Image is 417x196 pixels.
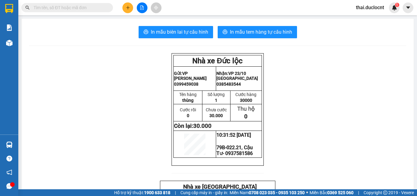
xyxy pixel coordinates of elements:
[144,190,170,195] strong: 1900 633 818
[358,189,359,196] span: |
[187,113,189,118] span: 0
[249,190,305,195] strong: 0708 023 035 - 0935 103 250
[114,189,170,196] span: Hỗ trợ kỹ thuật:
[182,98,194,103] span: thùng
[383,190,387,195] span: copyright
[137,2,147,13] button: file-add
[5,4,13,13] img: logo-vxr
[395,3,399,7] sup: 1
[306,191,308,194] span: ⚪️
[154,6,158,10] span: aim
[6,183,12,189] span: message
[151,28,208,36] span: In mẫu biên lai tự cấu hình
[139,26,213,38] button: printerIn mẫu biên lai tự cấu hình
[230,189,305,196] span: Miền Nam
[244,113,248,120] span: 0
[140,6,144,10] span: file-add
[151,2,161,13] button: aim
[174,82,198,87] span: 0399459038
[193,123,212,129] span: 30.000
[174,123,212,129] strong: Còn lại:
[6,169,12,175] span: notification
[174,71,207,81] strong: Gửi:
[216,71,258,81] strong: Nhận:
[126,6,130,10] span: plus
[327,190,354,195] strong: 0369 525 060
[237,105,255,112] span: Thu hộ
[6,156,12,161] span: question-circle
[6,142,13,148] img: warehouse-icon
[175,189,176,196] span: |
[174,92,202,97] p: Tên hàng
[122,2,133,13] button: plus
[231,92,261,97] p: Cước hàng
[216,82,241,87] span: 0385483544
[6,24,13,31] img: solution-icon
[392,5,397,10] img: icon-new-feature
[230,28,292,36] span: In mẫu tem hàng tự cấu hình
[203,92,230,97] p: Số lượng
[218,26,297,38] button: printerIn mẫu tem hàng tự cấu hình
[216,132,251,138] span: 10:31:52 [DATE]
[174,71,207,81] span: VP [PERSON_NAME]
[351,4,389,11] span: thai.duclocnt
[403,2,413,13] button: caret-down
[34,4,106,11] input: Tìm tên, số ĐT hoặc mã đơn
[25,6,30,10] span: search
[396,3,398,7] span: 1
[209,113,223,118] span: 30.000
[240,98,252,103] span: 30000
[310,189,354,196] span: Miền Bắc
[215,98,217,103] span: 1
[216,145,253,156] span: 79B-022.21, Cậu Tư- 0937581586
[6,40,13,46] img: warehouse-icon
[180,189,228,196] span: Cung cấp máy in - giấy in:
[174,107,202,112] p: Cước rồi
[405,5,411,10] span: caret-down
[143,29,148,35] span: printer
[223,29,227,35] span: printer
[183,183,257,190] strong: Nhà xe [GEOGRAPHIC_DATA]
[203,107,230,112] p: Chưa cước
[216,71,258,81] span: VP 23/10 [GEOGRAPHIC_DATA]
[192,57,243,65] strong: Nhà xe Đức lộc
